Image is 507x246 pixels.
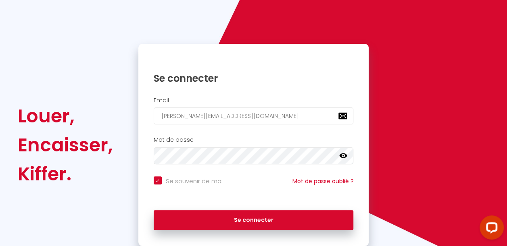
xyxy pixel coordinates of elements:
[18,101,113,130] div: Louer,
[473,212,507,246] iframe: LiveChat chat widget
[154,107,354,124] input: Ton Email
[154,72,354,85] h1: Se connecter
[154,136,354,143] h2: Mot de passe
[154,97,354,104] h2: Email
[18,130,113,159] div: Encaisser,
[18,159,113,188] div: Kiffer.
[154,210,354,230] button: Se connecter
[292,177,353,185] a: Mot de passe oublié ?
